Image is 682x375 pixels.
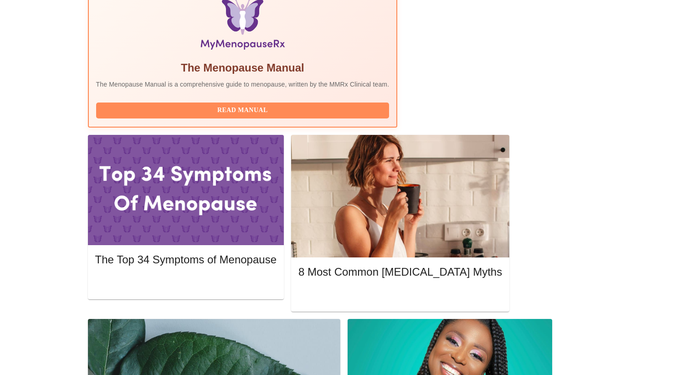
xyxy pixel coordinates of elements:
[105,105,380,116] span: Read Manual
[95,275,277,291] button: Read More
[96,106,392,113] a: Read Manual
[95,278,279,286] a: Read More
[298,288,502,304] button: Read More
[96,80,390,89] p: The Menopause Manual is a comprehensive guide to menopause, written by the MMRx Clinical team.
[96,103,390,118] button: Read Manual
[95,252,277,267] h5: The Top 34 Symptoms of Menopause
[96,61,390,75] h5: The Menopause Manual
[298,291,504,299] a: Read More
[104,277,267,289] span: Read More
[298,265,502,279] h5: 8 Most Common [MEDICAL_DATA] Myths
[308,290,493,302] span: Read More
